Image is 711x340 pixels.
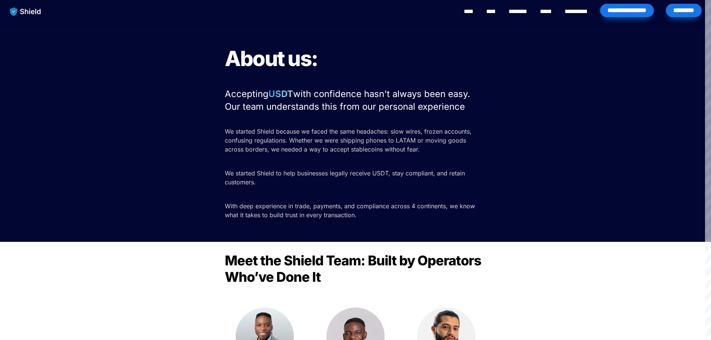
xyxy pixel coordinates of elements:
[225,46,318,71] span: About us:
[225,88,268,99] span: Accepting
[225,169,467,186] span: We started Shield to help businesses legally receive USDT, stay compliant, and retain customers.
[225,202,477,219] span: With deep experience in trade, payments, and compliance across 4 continents, we know what it take...
[268,88,293,99] strong: USDT
[6,4,45,19] img: website logo
[225,88,473,112] span: with confidence hasn't always been easy. Our team understands this from our personal experience
[225,252,484,285] span: Meet the Shield Team: Built by Operators Who’ve Done It
[225,128,474,153] span: We started Shield because we faced the same headaches: slow wires, frozen accounts, confusing reg...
